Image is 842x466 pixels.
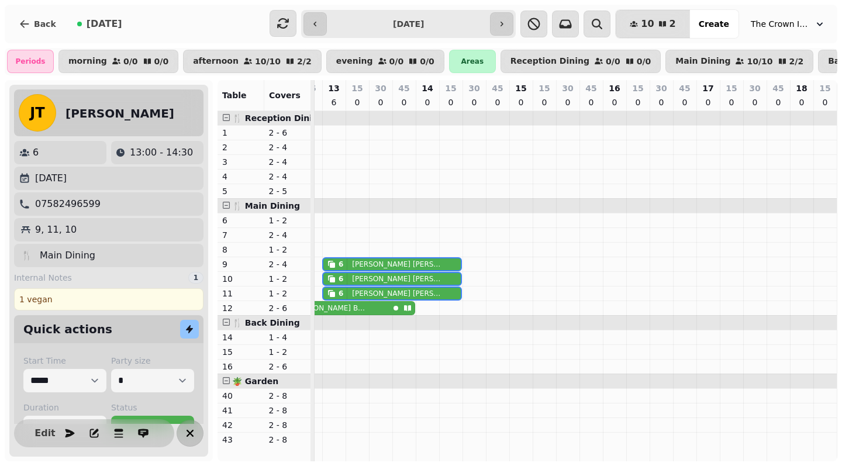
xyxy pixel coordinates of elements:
p: 07582496599 [35,197,101,211]
p: 🍴 [21,248,33,263]
p: 2 [222,141,260,153]
p: morning [68,57,107,66]
p: 9 [222,258,260,270]
p: 2 / 2 [297,57,312,65]
p: 16 [222,361,260,372]
label: Status [111,402,194,413]
p: 7 [222,229,260,241]
button: Main Dining10/102/2 [665,50,813,73]
p: 13:00 - 14:30 [130,146,193,160]
p: 0 / 0 [420,57,434,65]
p: [PERSON_NAME] [PERSON_NAME] [352,260,444,269]
h2: [PERSON_NAME] [65,105,174,122]
p: 0 / 0 [637,57,651,65]
p: 8 [222,244,260,256]
p: 14 [222,332,260,343]
p: 0 [399,96,409,108]
p: 0 [750,96,760,108]
p: 45 [585,82,596,94]
p: 0 [423,96,432,108]
p: 6 [222,215,260,226]
p: 3 [222,156,260,168]
p: [PERSON_NAME] Badger [292,303,367,313]
p: 0 [680,96,689,108]
p: 0 [376,96,385,108]
p: 15 [632,82,643,94]
p: 0 [797,96,806,108]
button: Edit [33,422,57,445]
p: 41 [222,405,260,416]
span: Internal Notes [14,272,72,284]
p: 15 [351,82,363,94]
p: 2 - 8 [269,419,306,431]
p: 0 [446,96,455,108]
p: 2 - 6 [269,361,306,372]
p: 0 [493,96,502,108]
p: 5 [222,185,260,197]
p: 0 / 0 [154,57,169,65]
button: morning0/00/0 [58,50,178,73]
p: Main Dining [40,248,95,263]
p: 14 [422,82,433,94]
p: 10 [222,273,260,285]
p: 0 [563,96,572,108]
p: 0 [633,96,643,108]
p: 0 [470,96,479,108]
p: 15 [819,82,830,94]
p: 45 [398,82,409,94]
p: 0 [516,96,526,108]
p: 30 [749,82,760,94]
p: [PERSON_NAME] [PERSON_NAME] [352,289,444,298]
p: 15 [445,82,456,94]
p: 12 [222,302,260,314]
p: 30 [655,82,667,94]
p: 1 - 2 [269,273,306,285]
h2: Quick actions [23,321,112,337]
p: 42 [222,419,260,431]
div: 6 [339,274,343,284]
p: 30 [375,82,386,94]
p: 2 - 6 [269,127,306,139]
button: Back [9,10,65,38]
p: 30 [468,82,479,94]
p: 15 [539,82,550,94]
span: Back [34,20,56,28]
p: 1 - 2 [269,346,306,358]
p: 0 / 0 [123,57,138,65]
p: 10 / 10 [255,57,281,65]
p: 45 [492,82,503,94]
div: 6 [339,289,343,298]
span: JT [30,106,44,120]
p: 6 [329,96,339,108]
p: 0 [774,96,783,108]
span: 10 [641,19,654,29]
label: Start Time [23,355,106,367]
span: [DATE] [87,19,122,29]
p: 15 [515,82,526,94]
button: evening0/00/0 [326,50,444,73]
p: 13 [328,82,339,94]
button: The Crown Inn [744,13,833,34]
p: 1 - 4 [269,332,306,343]
p: 2 - 4 [269,141,306,153]
p: 0 [727,96,736,108]
span: 🍴 Back Dining [232,318,300,327]
span: Edit [38,429,52,438]
p: evening [336,57,373,66]
div: 1 [188,272,203,284]
span: 2 [670,19,676,29]
button: 102 [616,10,689,38]
p: 2 - 4 [269,229,306,241]
p: 0 / 0 [389,57,404,65]
label: Party size [111,355,194,367]
p: 4 [222,171,260,182]
p: 2 - 4 [269,156,306,168]
p: 2 / 2 [789,57,804,65]
button: afternoon10/102/2 [183,50,322,73]
span: 🍴 Main Dining [232,201,300,210]
p: 45 [772,82,784,94]
p: 2 - 8 [269,390,306,402]
p: 2 - 4 [269,171,306,182]
p: 2 - 8 [269,434,306,446]
p: [DATE] [35,171,67,185]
